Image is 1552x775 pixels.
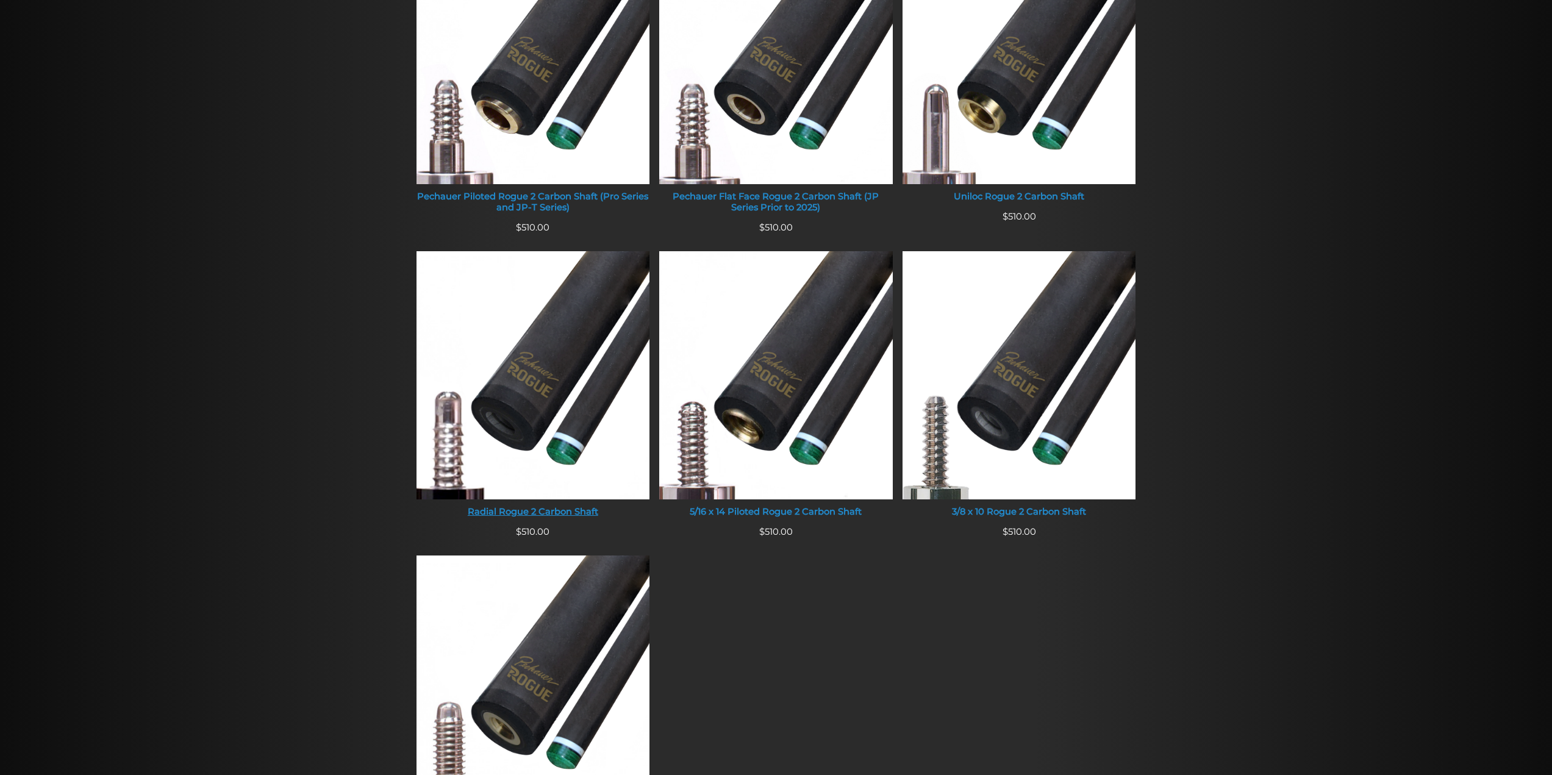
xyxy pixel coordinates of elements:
[1003,211,1008,222] span: $
[659,251,893,525] a: 5/16 x 14 Piloted Rogue 2 Carbon Shaft 5/16 x 14 Piloted Rogue 2 Carbon Shaft
[417,251,650,499] img: Radial Rogue 2 Carbon Shaft
[659,191,893,213] div: Pechauer Flat Face Rogue 2 Carbon Shaft (JP Series Prior to 2025)
[659,507,893,518] div: 5/16 x 14 Piloted Rogue 2 Carbon Shaft
[417,191,650,213] div: Pechauer Piloted Rogue 2 Carbon Shaft (Pro Series and JP-T Series)
[759,222,765,233] span: $
[516,222,549,233] span: 510.00
[1003,526,1036,537] span: 510.00
[759,526,765,537] span: $
[1003,526,1008,537] span: $
[516,222,521,233] span: $
[659,251,893,499] img: 5/16 x 14 Piloted Rogue 2 Carbon Shaft
[417,507,650,518] div: Radial Rogue 2 Carbon Shaft
[903,191,1136,202] div: Uniloc Rogue 2 Carbon Shaft
[903,507,1136,518] div: 3/8 x 10 Rogue 2 Carbon Shaft
[759,526,793,537] span: 510.00
[516,526,549,537] span: 510.00
[516,526,521,537] span: $
[1003,211,1036,222] span: 510.00
[759,222,793,233] span: 510.00
[903,251,1136,525] a: 3/8 x 10 Rogue 2 Carbon Shaft 3/8 x 10 Rogue 2 Carbon Shaft
[903,251,1136,499] img: 3/8 x 10 Rogue 2 Carbon Shaft
[417,251,650,525] a: Radial Rogue 2 Carbon Shaft Radial Rogue 2 Carbon Shaft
